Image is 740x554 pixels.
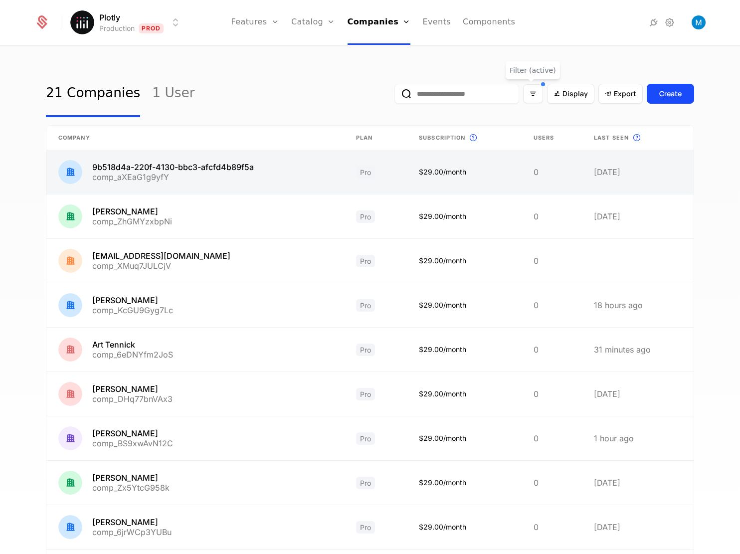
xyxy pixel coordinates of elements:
[648,16,660,28] a: Integrations
[419,134,465,142] span: Subscription
[562,89,588,99] span: Display
[73,11,182,33] button: Select environment
[547,84,594,104] button: Display
[614,89,636,99] span: Export
[506,61,560,79] div: Filter (active)
[692,15,706,29] img: Matthew Brown
[692,15,706,29] button: Open user button
[152,70,194,117] a: 1 User
[594,134,629,142] span: Last seen
[99,23,135,33] div: Production
[139,23,164,33] span: Prod
[659,89,682,99] div: Create
[598,84,643,104] button: Export
[70,10,94,34] img: Plotly
[99,11,120,23] span: Plotly
[647,84,694,104] button: Create
[522,126,582,150] th: Users
[46,126,344,150] th: Company
[523,84,543,103] button: Filter options
[46,70,140,117] a: 21 Companies
[664,16,676,28] a: Settings
[344,126,407,150] th: Plan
